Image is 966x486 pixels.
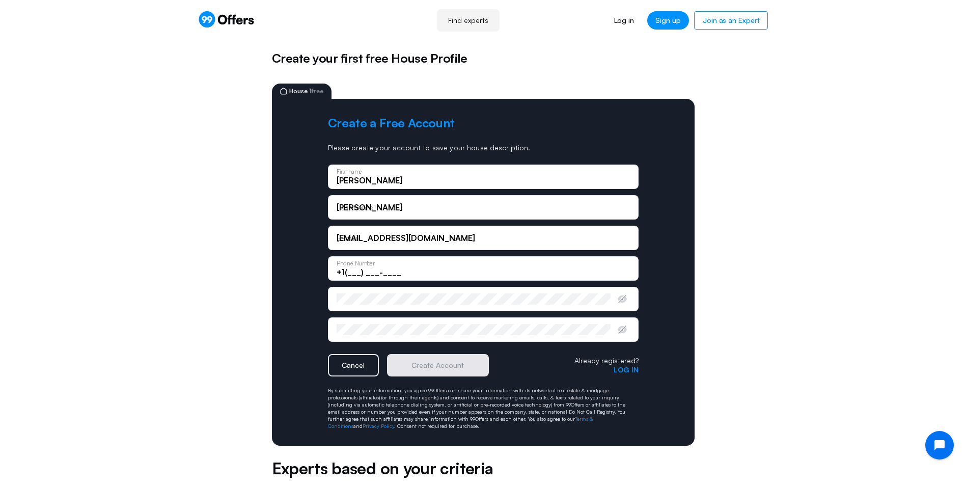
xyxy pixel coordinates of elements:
[614,366,639,374] button: Log in
[328,143,639,152] p: Please create your account to save your house description.
[272,456,695,480] h5: Experts based on your criteria
[694,11,768,30] a: Join as an Expert
[647,11,689,30] a: Sign up
[337,169,362,174] p: First name
[606,11,642,30] a: Log in
[437,9,500,32] a: Find experts
[289,88,323,94] span: House 1
[272,49,695,67] h5: Create your first free House Profile
[363,423,394,429] a: Privacy Policy
[328,354,379,376] button: Cancel
[312,87,323,95] span: free
[328,115,639,131] h2: Create a Free Account
[328,416,593,429] a: Terms & Conditions
[387,354,489,376] button: Create Account
[574,356,639,365] p: Already registered?
[328,387,639,429] p: By submitting your information, you agree 99Offers can share your information with its network of...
